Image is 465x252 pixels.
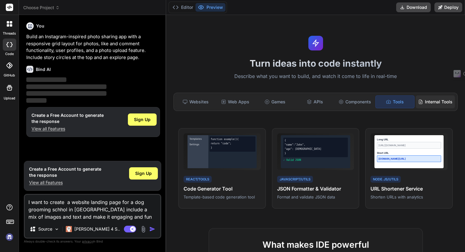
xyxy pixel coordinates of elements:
div: "name":"John", [285,143,346,147]
h1: Turn ideas into code instantly [170,58,461,69]
div: React/Tools [184,176,212,183]
h6: You [36,23,44,29]
h2: What makes IDE powerful [219,238,413,251]
p: Describe what you want to build, and watch it come to life in real-time [170,72,461,80]
h1: Create a Free Account to generate the response [29,166,101,178]
h1: Create a Free Account to generate the response [32,112,104,124]
img: Pick Models [54,227,59,232]
label: code [5,51,14,57]
div: Node.js/Utils [370,176,401,183]
div: return "code"; [211,142,255,146]
label: threads [3,31,16,36]
button: Editor [170,3,195,12]
div: } [285,152,346,155]
div: { [285,139,346,143]
div: APIs [296,95,334,108]
span: ‌ [26,98,46,103]
h4: JSON Formatter & Validator [277,185,354,192]
p: View all Features [32,126,104,132]
textarea: I want to create a website landing page for a dog grooming schhol in [GEOGRAPHIC_DATA] include a ... [25,195,160,220]
p: Shorten URLs with analytics [370,194,448,200]
button: Preview [195,3,225,12]
div: Websites [176,95,215,108]
p: [PERSON_NAME] 4 S.. [74,226,120,232]
div: [URL][DOMAIN_NAME] [377,142,441,149]
div: "age": [DEMOGRAPHIC_DATA] [285,147,346,151]
div: function example() { [211,138,255,141]
div: [DOMAIN_NAME][URL] [377,155,441,162]
div: Templates [189,136,207,141]
div: } [211,146,255,150]
label: GitHub [4,73,15,78]
img: icon [149,226,155,232]
img: signin [4,232,15,242]
button: Download [396,2,431,12]
span: ‌ [26,84,106,89]
h6: Bind AI [36,66,51,72]
span: ‌ [26,91,106,96]
img: attachment [140,226,147,233]
p: Template-based code generation tool [184,194,261,200]
div: Web Apps [216,95,255,108]
span: ‌ [26,77,66,82]
p: Source [38,226,52,232]
div: Internal Tools [416,95,455,108]
button: Deploy [434,2,462,12]
label: Upload [4,96,15,101]
div: Long URL [377,138,441,141]
span: privacy [82,239,93,243]
p: Format and validate JSON data [277,194,354,200]
span: Sign Up [135,170,152,176]
img: Claude 4 Sonnet [66,226,72,232]
h4: Code Generator Tool [184,185,261,192]
span: Choose Project [23,5,60,11]
p: Build an Instagram-inspired photo sharing app with a responsive grid layout for photos, like and ... [26,33,160,61]
div: Short URL [377,151,441,155]
div: Games [256,95,294,108]
div: Components [336,95,374,108]
h4: URL Shortener Service [370,185,448,192]
div: Tools [375,95,415,108]
span: Sign Up [134,117,151,123]
div: Settings [189,142,207,147]
p: Always double-check its answers. Your in Bind [24,239,161,244]
div: ✓ Valid JSON [283,158,348,162]
div: JavaScript/Utils [277,176,313,183]
p: View all Features [29,180,101,186]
